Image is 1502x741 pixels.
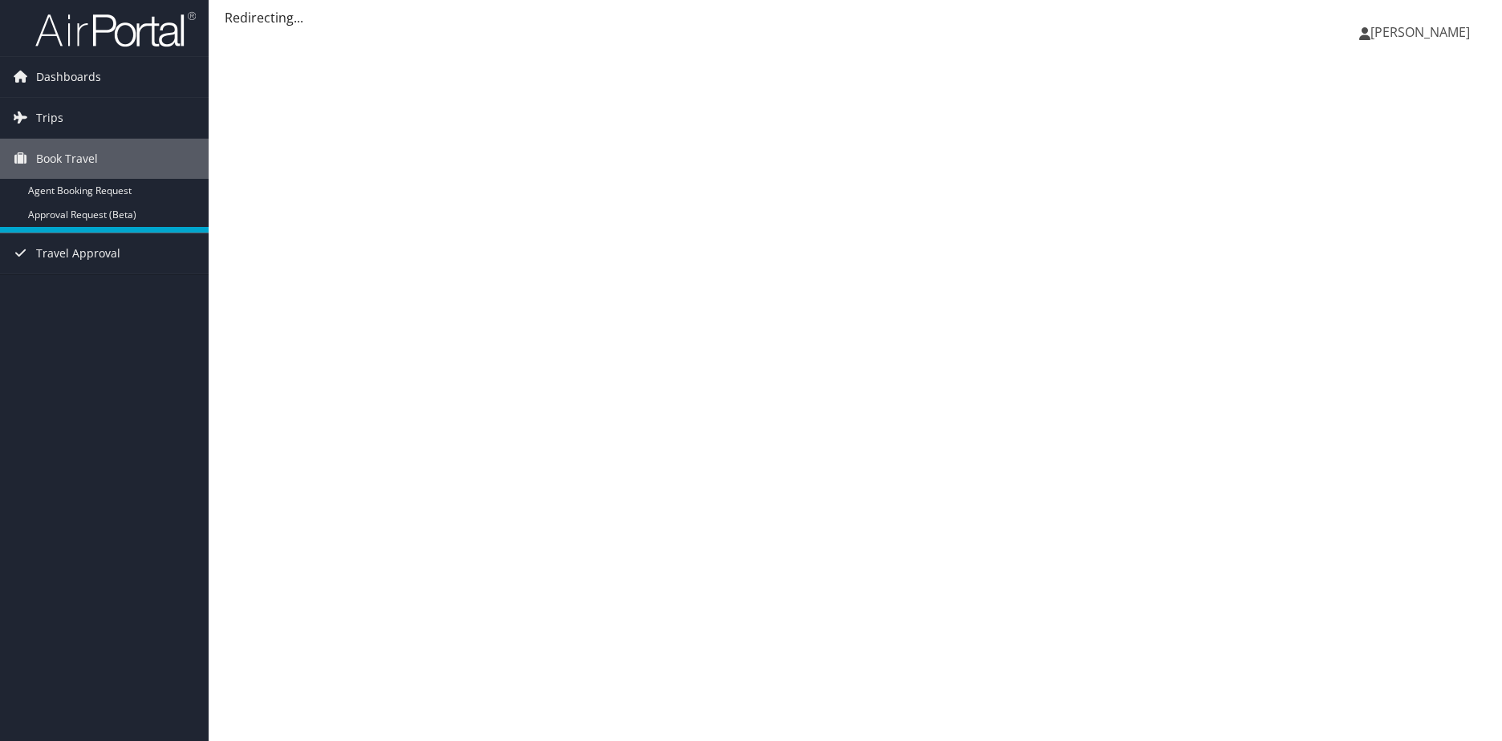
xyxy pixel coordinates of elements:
span: Travel Approval [36,233,120,273]
span: Trips [36,98,63,138]
img: airportal-logo.png [35,10,196,48]
span: Book Travel [36,139,98,179]
span: [PERSON_NAME] [1370,23,1470,41]
a: [PERSON_NAME] [1359,8,1486,56]
div: Redirecting... [225,8,1486,27]
span: Dashboards [36,57,101,97]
